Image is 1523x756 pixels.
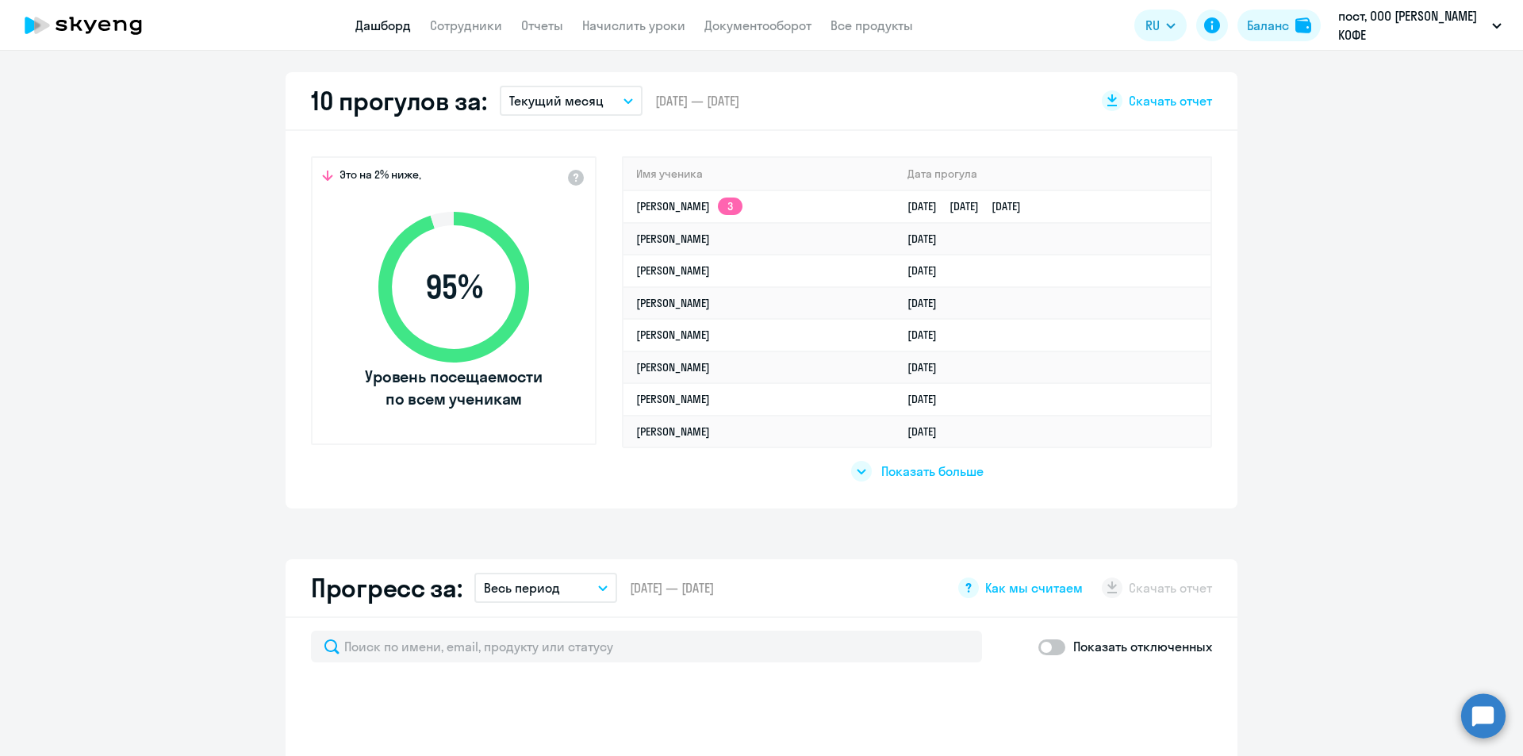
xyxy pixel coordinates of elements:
span: Показать больше [881,462,984,480]
th: Дата прогула [895,158,1210,190]
a: [PERSON_NAME] [636,296,710,310]
button: пост, ООО [PERSON_NAME] КОФЕ [1330,6,1510,44]
a: [DATE] [907,263,949,278]
p: Показать отключенных [1073,637,1212,656]
span: Уровень посещаемости по всем ученикам [363,366,545,410]
input: Поиск по имени, email, продукту или статусу [311,631,982,662]
app-skyeng-badge: 3 [718,198,742,215]
button: Весь период [474,573,617,603]
th: Имя ученика [623,158,895,190]
a: [PERSON_NAME] [636,424,710,439]
span: 95 % [363,268,545,306]
a: [DATE] [907,360,949,374]
a: [DATE] [907,392,949,406]
button: Балансbalance [1237,10,1321,41]
span: Это на 2% ниже, [340,167,421,186]
a: [PERSON_NAME] [636,328,710,342]
a: [PERSON_NAME]3 [636,199,742,213]
a: [PERSON_NAME] [636,360,710,374]
a: [DATE] [907,296,949,310]
p: Текущий месяц [509,91,604,110]
a: [DATE] [907,328,949,342]
a: [PERSON_NAME] [636,392,710,406]
span: [DATE] — [DATE] [655,92,739,109]
a: [PERSON_NAME] [636,263,710,278]
a: [DATE][DATE][DATE] [907,199,1034,213]
h2: 10 прогулов за: [311,85,487,117]
a: Сотрудники [430,17,502,33]
a: [DATE] [907,232,949,246]
a: [PERSON_NAME] [636,232,710,246]
span: RU [1145,16,1160,35]
button: RU [1134,10,1187,41]
span: [DATE] — [DATE] [630,579,714,597]
a: Начислить уроки [582,17,685,33]
a: Дашборд [355,17,411,33]
p: Весь период [484,578,560,597]
a: [DATE] [907,424,949,439]
h2: Прогресс за: [311,572,462,604]
button: Текущий месяц [500,86,643,116]
span: Как мы считаем [985,579,1083,597]
a: Все продукты [831,17,913,33]
a: Документооборот [704,17,811,33]
span: Скачать отчет [1129,92,1212,109]
img: balance [1295,17,1311,33]
p: пост, ООО [PERSON_NAME] КОФЕ [1338,6,1486,44]
div: Баланс [1247,16,1289,35]
a: Отчеты [521,17,563,33]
